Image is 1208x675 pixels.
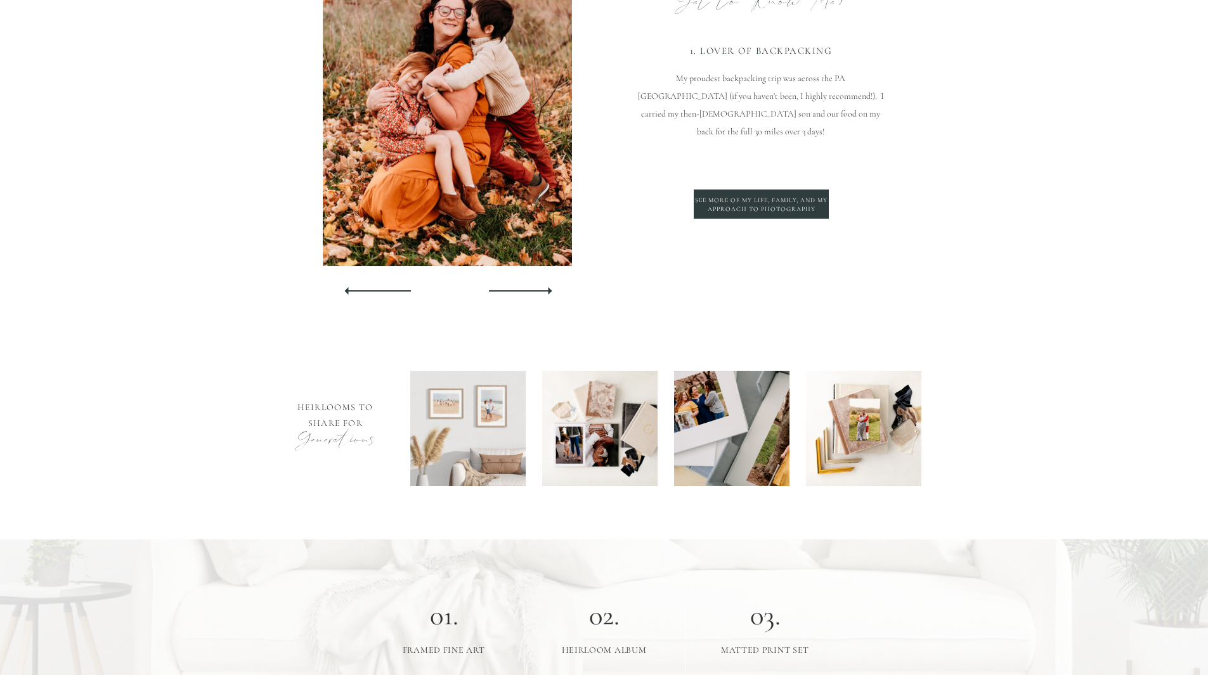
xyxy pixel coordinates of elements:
[638,46,885,56] p: 1. Lover of Backpacking
[694,196,829,214] a: See more of my life, family, and my approach to photography
[287,423,384,458] h2: Generations
[634,70,888,212] p: My proudest backpacking trip was across the PA [GEOGRAPHIC_DATA] (if you haven't been, I highly r...
[368,645,520,657] h2: framed fine art
[562,601,647,629] p: 02.
[723,601,809,629] p: 03.
[528,645,680,657] h2: heirloom album
[291,399,380,429] p: heirlooms to share for
[401,601,487,629] p: 01.
[689,645,841,657] h2: Matted Print Set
